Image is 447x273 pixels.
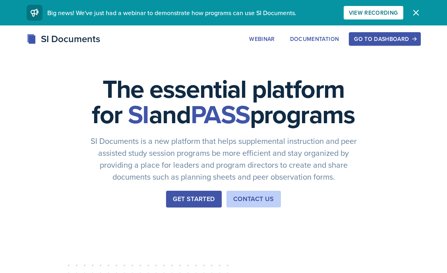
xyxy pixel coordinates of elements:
[166,191,221,207] button: Get Started
[349,10,398,16] div: View Recording
[354,36,415,42] div: Go to Dashboard
[233,194,274,204] div: Contact Us
[226,191,281,207] button: Contact Us
[349,32,420,46] button: Go to Dashboard
[285,32,344,46] button: Documentation
[244,32,280,46] button: Webinar
[249,36,275,42] div: Webinar
[47,8,296,17] span: Big news! We've just had a webinar to demonstrate how programs can use SI Documents.
[290,36,339,42] div: Documentation
[173,194,215,204] div: Get Started
[344,6,403,19] button: View Recording
[27,32,100,46] div: SI Documents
